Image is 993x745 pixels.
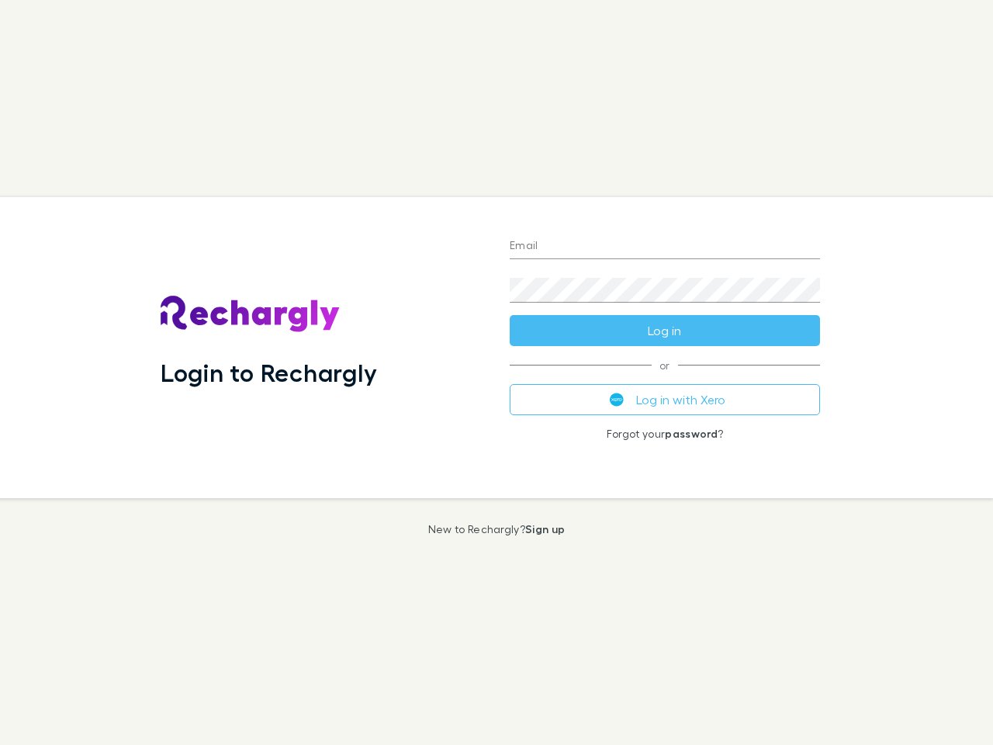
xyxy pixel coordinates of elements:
img: Xero's logo [610,393,624,407]
h1: Login to Rechargly [161,358,377,387]
button: Log in with Xero [510,384,820,415]
button: Log in [510,315,820,346]
p: New to Rechargly? [428,523,566,535]
img: Rechargly's Logo [161,296,341,333]
p: Forgot your ? [510,428,820,440]
a: password [665,427,718,440]
a: Sign up [525,522,565,535]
